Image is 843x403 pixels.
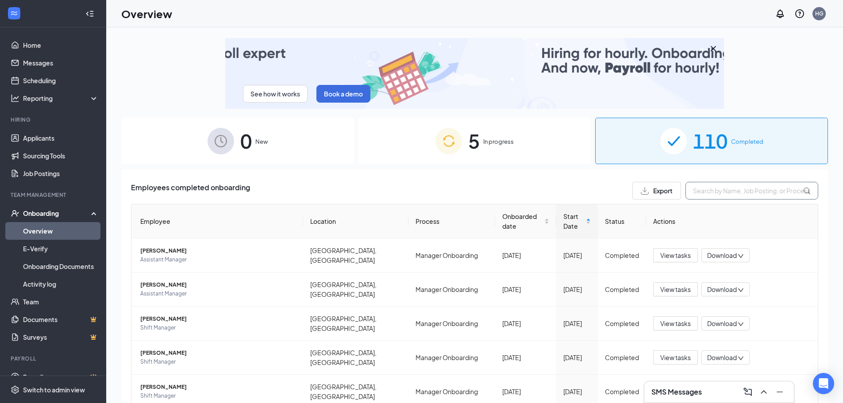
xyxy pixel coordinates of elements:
a: Applicants [23,129,99,147]
span: down [738,355,744,361]
span: Shift Manager [140,391,296,400]
td: Manager Onboarding [408,307,495,341]
span: Download [707,285,737,294]
td: Manager Onboarding [408,341,495,375]
th: Actions [646,204,818,238]
th: Status [598,204,646,238]
div: [DATE] [563,284,591,294]
div: Open Intercom Messenger [813,373,834,394]
svg: ComposeMessage [743,387,753,397]
span: Download [707,353,737,362]
svg: QuestionInfo [794,8,805,19]
span: down [738,287,744,293]
div: Payroll [11,355,97,362]
div: Completed [605,250,639,260]
span: Shift Manager [140,357,296,366]
span: View tasks [660,319,691,328]
a: Overview [23,222,99,240]
span: Shift Manager [140,323,296,332]
svg: Analysis [11,94,19,103]
td: [GEOGRAPHIC_DATA], [GEOGRAPHIC_DATA] [303,238,409,273]
td: [GEOGRAPHIC_DATA], [GEOGRAPHIC_DATA] [303,307,409,341]
a: Team [23,293,99,311]
span: Download [707,319,737,328]
div: Completed [605,353,639,362]
button: ChevronUp [757,385,771,399]
span: New [255,137,268,146]
svg: UserCheck [11,209,19,218]
div: [DATE] [502,353,549,362]
div: [DATE] [563,387,591,396]
button: Book a demo [316,85,370,103]
h1: Overview [121,6,172,21]
a: Messages [23,54,99,72]
div: Completed [605,284,639,294]
div: Reporting [23,94,99,103]
a: SurveysCrown [23,328,99,346]
span: [PERSON_NAME] [140,246,296,255]
a: DocumentsCrown [23,311,99,328]
span: down [738,253,744,259]
span: [PERSON_NAME] [140,383,296,391]
button: See how it works [243,85,308,103]
td: [GEOGRAPHIC_DATA], [GEOGRAPHIC_DATA] [303,273,409,307]
button: View tasks [653,282,698,296]
div: Completed [605,319,639,328]
div: Onboarding [23,209,91,218]
div: Switch to admin view [23,385,85,394]
div: Completed [605,387,639,396]
span: Assistant Manager [140,255,296,264]
div: [DATE] [563,250,591,260]
button: View tasks [653,316,698,330]
th: Employee [131,204,303,238]
span: Onboarded date [502,211,543,231]
div: [DATE] [563,319,591,328]
div: Team Management [11,191,97,199]
svg: Minimize [774,387,785,397]
span: 5 [468,126,480,156]
button: Export [632,182,681,200]
a: Sourcing Tools [23,147,99,165]
span: Employees completed onboarding [131,182,250,200]
span: 110 [693,126,728,156]
a: Home [23,36,99,54]
div: [DATE] [502,250,549,260]
span: Download [707,251,737,260]
div: [DATE] [502,387,549,396]
svg: Notifications [775,8,785,19]
th: Onboarded date [495,204,556,238]
span: View tasks [660,353,691,362]
span: Completed [731,137,763,146]
svg: Settings [11,385,19,394]
span: [PERSON_NAME] [140,280,296,289]
a: E-Verify [23,240,99,257]
svg: WorkstreamLogo [10,9,19,18]
a: Activity log [23,275,99,293]
span: In progress [483,137,514,146]
td: Manager Onboarding [408,273,495,307]
td: Manager Onboarding [408,238,495,273]
div: [DATE] [563,353,591,362]
span: [PERSON_NAME] [140,315,296,323]
a: Scheduling [23,72,99,89]
span: down [738,321,744,327]
span: 0 [240,126,252,156]
button: View tasks [653,248,698,262]
div: HG [815,10,824,17]
td: [GEOGRAPHIC_DATA], [GEOGRAPHIC_DATA] [303,341,409,375]
span: Start Date [563,211,584,231]
span: View tasks [660,250,691,260]
th: Location [303,204,409,238]
span: Assistant Manager [140,289,296,298]
svg: ChevronUp [758,387,769,397]
span: Export [653,188,673,194]
button: ComposeMessage [741,385,755,399]
a: Job Postings [23,165,99,182]
a: PayrollCrown [23,368,99,386]
img: payroll-small.gif [225,38,724,109]
svg: Cross [708,43,719,54]
th: Process [408,204,495,238]
span: View tasks [660,284,691,294]
a: Onboarding Documents [23,257,99,275]
button: View tasks [653,350,698,365]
